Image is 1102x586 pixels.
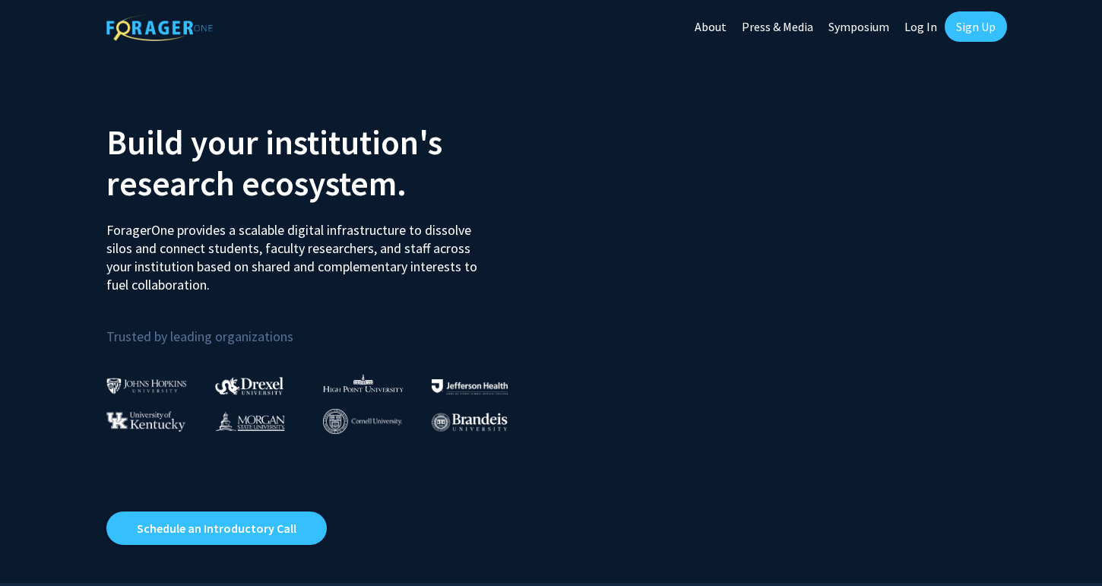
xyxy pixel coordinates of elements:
img: University of Kentucky [106,411,185,432]
img: Johns Hopkins University [106,378,187,394]
a: Sign Up [945,11,1007,42]
img: Drexel University [215,377,283,394]
h2: Build your institution's research ecosystem. [106,122,540,204]
img: ForagerOne Logo [106,14,213,41]
p: Trusted by leading organizations [106,306,540,348]
img: Morgan State University [215,411,285,431]
img: Brandeis University [432,413,508,432]
img: Cornell University [323,409,402,434]
img: Thomas Jefferson University [432,379,508,394]
img: High Point University [323,374,404,392]
a: Opens in a new tab [106,512,327,545]
p: ForagerOne provides a scalable digital infrastructure to dissolve silos and connect students, fac... [106,210,488,294]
